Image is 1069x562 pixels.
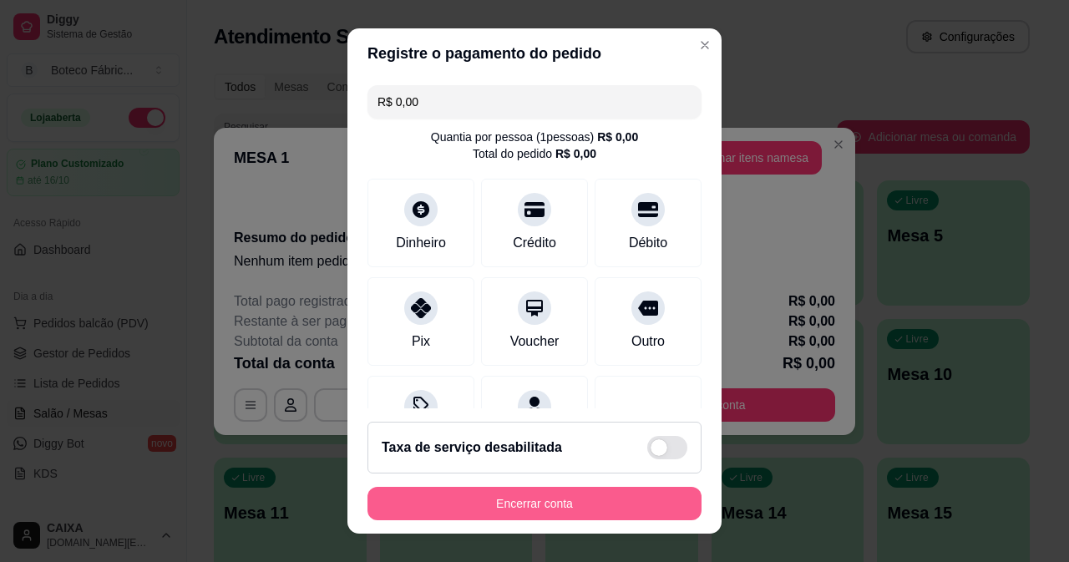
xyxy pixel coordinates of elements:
div: R$ 0,00 [555,145,596,162]
div: Voucher [510,332,560,352]
div: Dinheiro [396,233,446,253]
header: Registre o pagamento do pedido [347,28,722,78]
div: Crédito [513,233,556,253]
input: Ex.: hambúrguer de cordeiro [377,85,692,119]
div: Pix [412,332,430,352]
div: R$ 0,00 [597,129,638,145]
h2: Taxa de serviço desabilitada [382,438,562,458]
button: Encerrar conta [367,487,702,520]
div: Quantia por pessoa ( 1 pessoas) [431,129,638,145]
div: Total do pedido [473,145,596,162]
div: Outro [631,332,665,352]
button: Close [692,32,718,58]
div: Débito [629,233,667,253]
